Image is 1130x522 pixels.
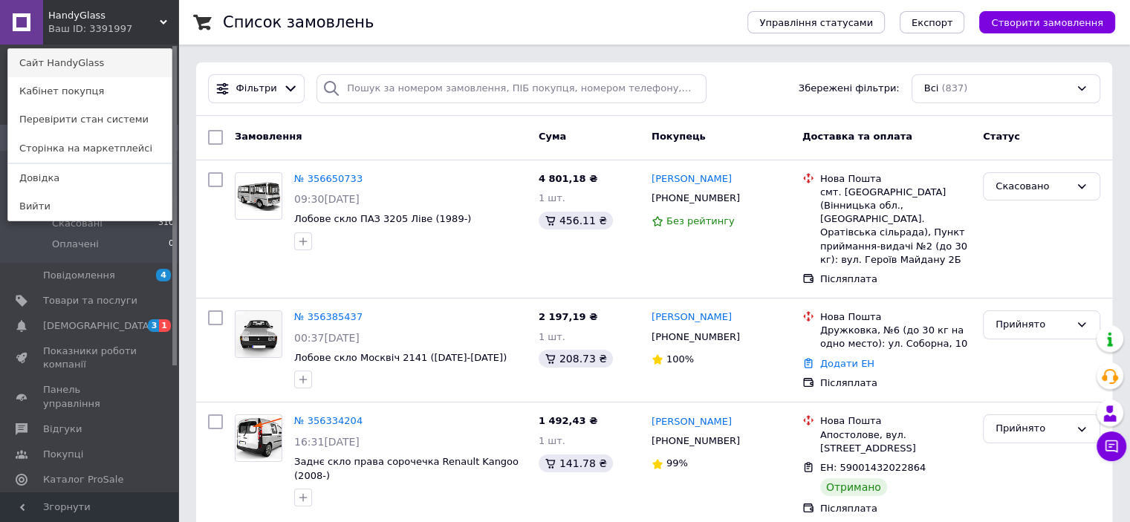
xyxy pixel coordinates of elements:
[236,180,282,212] img: Фото товару
[996,317,1070,333] div: Прийнято
[316,74,707,103] input: Пошук за номером замовлення, ПІБ покупця, номером телефону, Email, номером накладної
[52,238,99,251] span: Оплачені
[8,49,172,77] a: Сайт HandyGlass
[43,383,137,410] span: Панель управління
[820,324,971,350] div: Дружковка, №6 (до 30 кг на одно место): ул. Соборна, 10
[294,173,363,184] a: № 356650733
[43,473,123,486] span: Каталог ProSale
[900,11,965,33] button: Експорт
[235,310,282,358] a: Фото товару
[652,131,706,142] span: Покупець
[820,172,971,186] div: Нова Пошта
[649,189,743,208] div: [PHONE_NUMBER]
[294,352,507,363] a: Лобове скло Москвіч 2141 ([DATE]-[DATE])
[820,376,971,390] div: Післяплата
[294,436,360,448] span: 16:31[DATE]
[539,331,565,342] span: 1 шт.
[159,319,171,332] span: 1
[820,414,971,428] div: Нова Пошта
[539,454,613,472] div: 141.78 ₴
[747,11,885,33] button: Управління статусами
[820,186,971,267] div: смт. [GEOGRAPHIC_DATA] (Вінницька обл., [GEOGRAPHIC_DATA]. Оратівська сільрада), Пункт приймання-...
[169,238,174,251] span: 0
[924,82,939,96] span: Всі
[539,415,597,426] span: 1 492,43 ₴
[820,428,971,455] div: Апостолове, вул. [STREET_ADDRESS]
[964,16,1115,27] a: Створити замовлення
[294,213,471,224] a: Лобове скло ПАЗ 3205 Ліве (1989-)
[979,11,1115,33] button: Створити замовлення
[820,478,887,496] div: Отримано
[43,423,82,436] span: Відгуки
[235,414,282,462] a: Фото товару
[539,131,566,142] span: Cума
[48,22,111,36] div: Ваш ID: 3391997
[8,192,172,221] a: Вийти
[8,134,172,163] a: Сторінка на маркетплейсі
[235,131,302,142] span: Замовлення
[8,164,172,192] a: Довідка
[983,131,1020,142] span: Статус
[666,457,688,469] span: 99%
[799,82,900,96] span: Збережені фільтри:
[235,172,282,220] a: Фото товару
[158,217,174,230] span: 310
[294,456,519,481] a: Заднє скло права сорочечка Renault Kangoo (2008-)
[8,105,172,134] a: Перевірити стан системи
[539,173,597,184] span: 4 801,18 ₴
[294,332,360,344] span: 00:37[DATE]
[43,345,137,371] span: Показники роботи компанії
[649,431,743,451] div: [PHONE_NUMBER]
[802,131,912,142] span: Доставка та оплата
[996,421,1070,437] div: Прийнято
[996,179,1070,195] div: Скасовано
[43,319,153,333] span: [DEMOGRAPHIC_DATA]
[652,415,732,429] a: [PERSON_NAME]
[820,462,926,473] span: ЕН: 59001432022864
[820,310,971,324] div: Нова Пошта
[1097,431,1126,461] button: Чат з покупцем
[759,17,873,28] span: Управління статусами
[43,448,83,461] span: Покупці
[156,269,171,281] span: 4
[48,9,160,22] span: HandyGlass
[43,294,137,307] span: Товари та послуги
[294,193,360,205] span: 09:30[DATE]
[294,415,363,426] a: № 356334204
[236,311,282,357] img: Фото товару
[652,310,732,324] a: [PERSON_NAME]
[223,13,374,31] h1: Список замовлень
[539,435,565,446] span: 1 шт.
[539,192,565,203] span: 1 шт.
[820,358,874,369] a: Додати ЕН
[666,353,694,365] span: 100%
[148,319,160,332] span: 3
[539,350,613,368] div: 208.73 ₴
[649,327,743,347] div: [PHONE_NUMBER]
[652,172,732,186] a: [PERSON_NAME]
[539,212,613,229] div: 456.11 ₴
[991,17,1103,28] span: Створити замовлення
[666,215,735,226] span: Без рейтингу
[43,269,115,282] span: Повідомлення
[912,17,953,28] span: Експорт
[236,82,277,96] span: Фільтри
[820,502,971,515] div: Післяплата
[539,311,597,322] span: 2 197,19 ₴
[236,418,282,459] img: Фото товару
[941,82,967,94] span: (837)
[52,217,103,230] span: Скасовані
[820,273,971,286] div: Післяплата
[294,311,363,322] a: № 356385437
[8,77,172,105] a: Кабінет покупця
